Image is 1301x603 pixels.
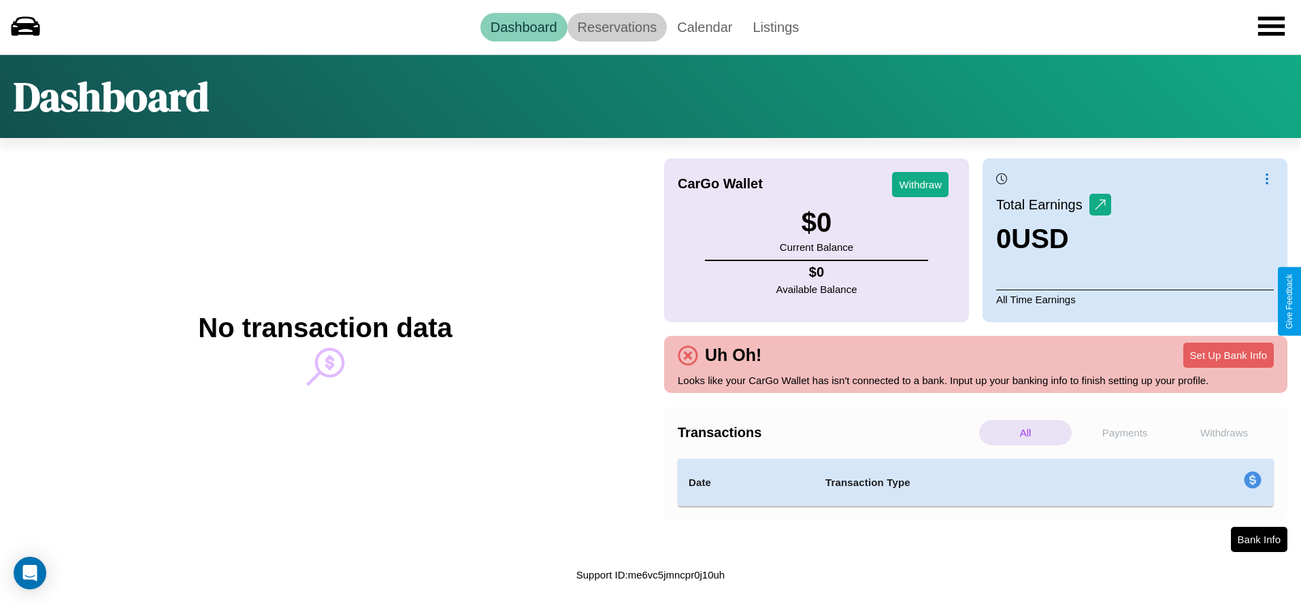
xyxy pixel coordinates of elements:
h2: No transaction data [198,313,452,343]
p: Total Earnings [996,192,1089,217]
p: Current Balance [780,238,853,256]
h4: $ 0 [776,264,857,280]
h1: Dashboard [14,69,209,124]
a: Dashboard [480,13,567,41]
h4: CarGo Wallet [678,176,763,192]
p: Withdraws [1178,420,1270,445]
p: Available Balance [776,280,857,298]
p: All Time Earnings [996,290,1274,309]
h4: Transaction Type [825,475,1133,491]
p: Support ID: me6vc5jmncpr0j10uh [576,566,725,584]
table: simple table [678,459,1274,506]
p: Payments [1078,420,1171,445]
a: Calendar [667,13,742,41]
div: Open Intercom Messenger [14,557,46,589]
a: Reservations [567,13,668,41]
button: Set Up Bank Info [1183,343,1274,368]
a: Listings [742,13,809,41]
h4: Transactions [678,425,976,441]
h4: Date [689,475,804,491]
button: Bank Info [1231,527,1287,552]
button: Withdraw [892,172,949,197]
div: Give Feedback [1285,274,1294,329]
p: Looks like your CarGo Wallet has isn't connected to a bank. Input up your banking info to finish ... [678,371,1274,390]
h4: Uh Oh! [698,345,768,365]
h3: 0 USD [996,224,1111,254]
h3: $ 0 [780,207,853,238]
p: All [979,420,1072,445]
